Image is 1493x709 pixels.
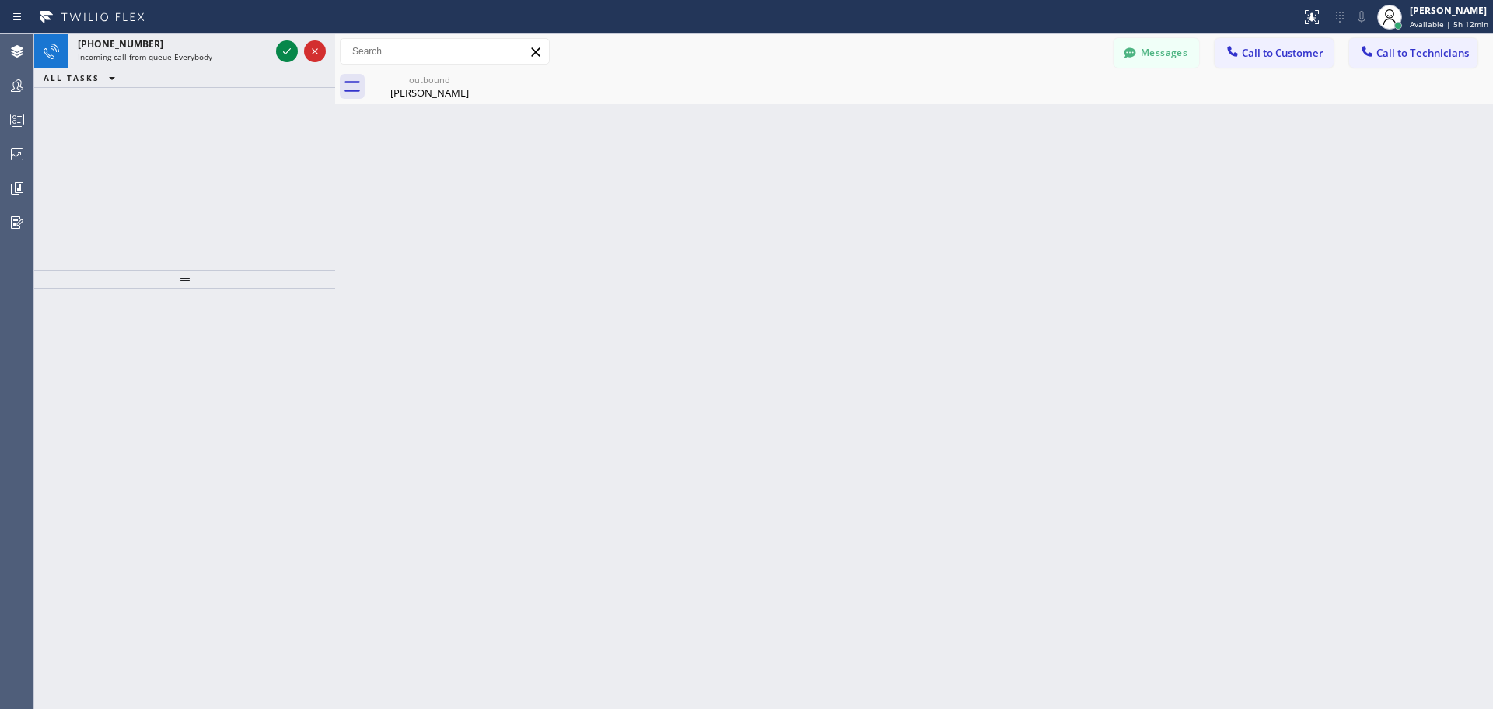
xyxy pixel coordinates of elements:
[1114,38,1199,68] button: Messages
[341,39,549,64] input: Search
[1410,19,1488,30] span: Available | 5h 12min
[1215,38,1334,68] button: Call to Customer
[371,86,488,100] div: [PERSON_NAME]
[304,40,326,62] button: Reject
[44,72,100,83] span: ALL TASKS
[34,68,131,87] button: ALL TASKS
[78,37,163,51] span: [PHONE_NUMBER]
[1410,4,1488,17] div: [PERSON_NAME]
[1349,38,1477,68] button: Call to Technicians
[1242,46,1323,60] span: Call to Customer
[371,74,488,86] div: outbound
[1351,6,1372,28] button: Mute
[276,40,298,62] button: Accept
[78,51,212,62] span: Incoming call from queue Everybody
[1376,46,1469,60] span: Call to Technicians
[371,69,488,104] div: Kristina Diaz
